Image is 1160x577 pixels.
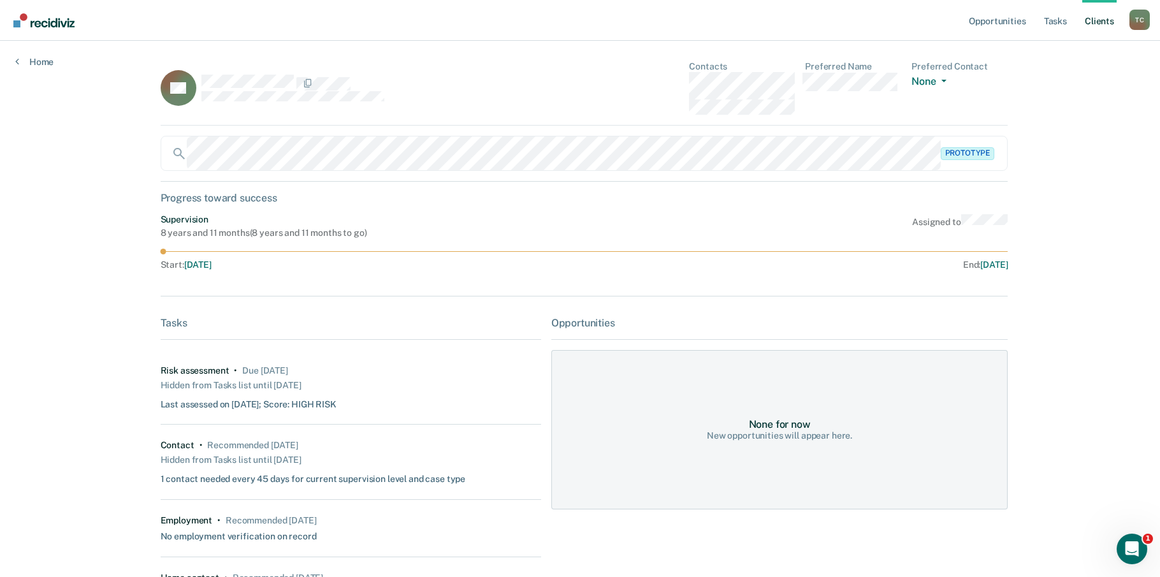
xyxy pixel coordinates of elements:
[590,259,1008,270] div: End :
[161,192,1008,204] div: Progress toward success
[1129,10,1150,30] button: Profile dropdown button
[707,430,852,441] div: New opportunities will appear here.
[161,515,213,526] div: Employment
[161,469,466,485] div: 1 contact needed every 45 days for current supervision level and case type
[161,259,585,270] div: Start :
[161,214,367,225] div: Supervision
[1143,534,1153,544] span: 1
[161,451,301,469] div: Hidden from Tasks list until [DATE]
[184,259,212,270] span: [DATE]
[805,61,901,72] dt: Preferred Name
[911,61,1008,72] dt: Preferred Contact
[13,13,75,27] img: Recidiviz
[689,61,795,72] dt: Contacts
[217,515,221,526] div: •
[234,365,237,376] div: •
[15,56,54,68] a: Home
[242,365,288,376] div: Due 4 years ago
[1117,534,1147,564] iframe: Intercom live chat
[912,214,1008,238] div: Assigned to
[161,376,301,394] div: Hidden from Tasks list until [DATE]
[226,515,316,526] div: Recommended in 20 days
[1129,10,1150,30] div: T C
[161,394,337,410] div: Last assessed on [DATE]; Score: HIGH RISK
[911,75,951,90] button: None
[161,365,229,376] div: Risk assessment
[551,317,1008,329] div: Opportunities
[161,526,317,542] div: No employment verification on record
[749,418,811,430] div: None for now
[161,317,541,329] div: Tasks
[980,259,1008,270] span: [DATE]
[199,440,203,451] div: •
[161,228,367,238] div: 8 years and 11 months ( 8 years and 11 months to go )
[207,440,298,451] div: Recommended 7 days ago
[161,440,194,451] div: Contact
